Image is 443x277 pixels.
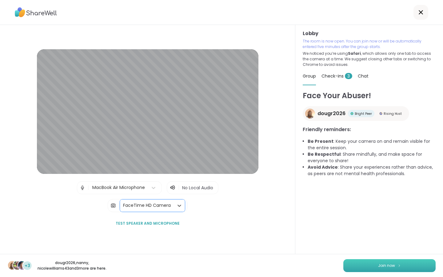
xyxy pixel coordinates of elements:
b: Avoid Advice [308,164,338,170]
h1: Face Your Abuser! [303,90,436,101]
li: : Share mindfully, and make space for everyone to share! [308,151,436,164]
b: Safari [348,51,361,56]
p: We noticed you’re using , which allows only one tab to access the camera at a time. We suggest cl... [303,51,436,67]
img: ShareWell Logo [15,5,57,19]
span: +3 [25,263,30,269]
span: No Local Audio [182,185,213,191]
div: MacBook Air Microphone [92,184,145,191]
span: | [88,182,89,194]
button: Test speaker and microphone [113,217,182,230]
span: | [178,184,180,191]
span: | [118,199,120,212]
p: dougr2026 , nanny , nicolewilliams43 and 3 more are here. [38,260,106,271]
div: FaceTime HD Camera [123,202,171,209]
span: Chat [358,73,369,79]
span: Rising Host [384,111,402,116]
p: The room is now open. You can join now or will be automatically entered five minutes after the gr... [303,38,436,50]
img: Bright Peer [350,112,353,115]
img: nanny [13,261,22,270]
img: dougr2026 [8,261,17,270]
img: nicolewilliams43 [18,261,26,270]
img: ShareWell Logomark [397,264,401,267]
h3: Lobby [303,30,436,37]
span: dougr2026 [317,110,345,117]
b: Be Present [308,138,333,144]
span: Check-ins [321,73,352,79]
img: Rising Host [379,112,382,115]
span: Bright Peer [355,111,372,116]
img: Camera [110,199,116,212]
h3: Friendly reminders: [303,126,436,133]
span: Test speaker and microphone [116,221,180,226]
img: Microphone [80,182,85,194]
img: dougr2026 [305,109,315,118]
li: : Keep your camera on and remain visible for the entire session. [308,138,436,151]
b: Be Respectful [308,151,341,157]
li: : Share your experiences rather than advice, as peers are not mental health professionals. [308,164,436,177]
span: Group [303,73,316,79]
a: dougr2026dougr2026Bright PeerBright PeerRising HostRising Host [303,106,409,121]
span: 3 [345,73,352,79]
button: Join now [343,259,436,272]
span: Join now [378,263,395,268]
